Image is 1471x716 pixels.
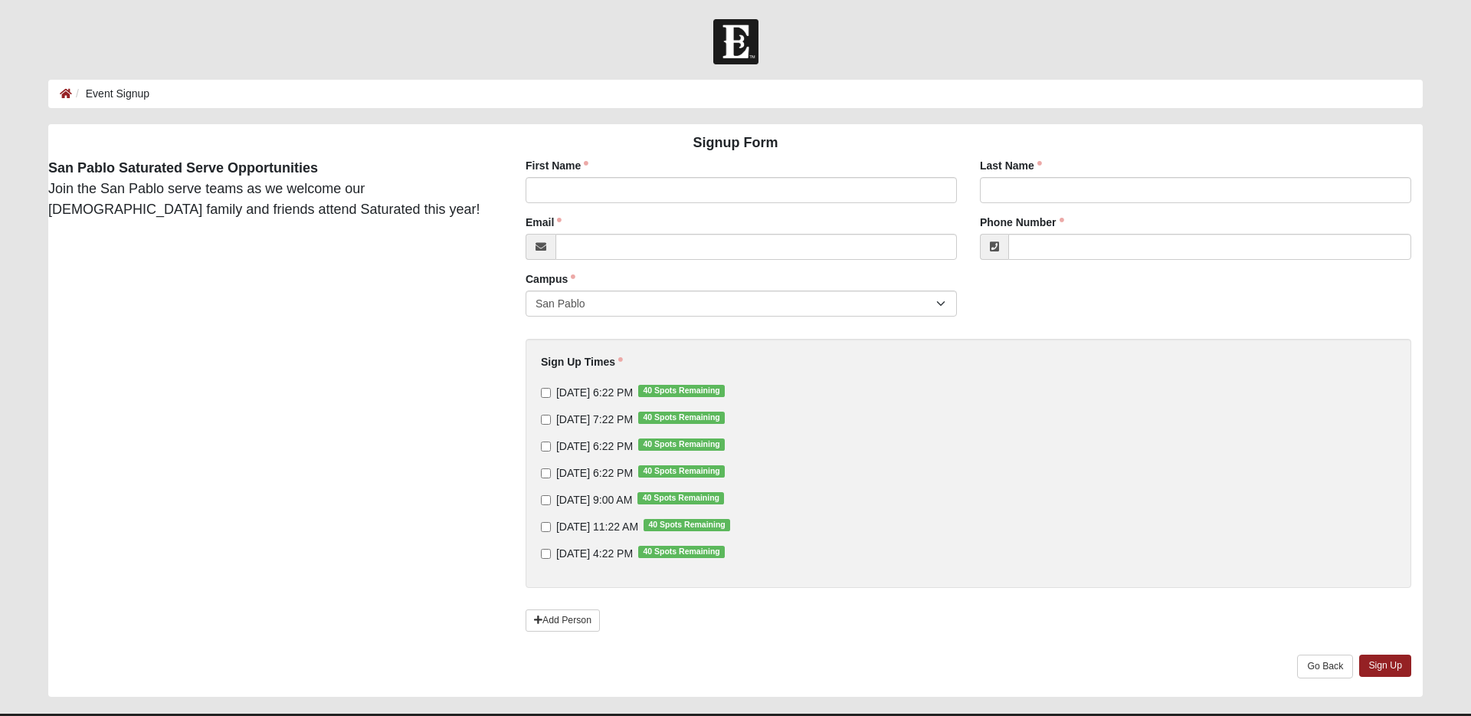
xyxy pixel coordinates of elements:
[556,386,633,399] span: [DATE] 6:22 PM
[1297,655,1353,678] a: Go Back
[556,413,633,425] span: [DATE] 7:22 PM
[637,492,724,504] span: 40 Spots Remaining
[980,158,1042,173] label: Last Name
[72,86,149,102] li: Event Signup
[1359,655,1411,677] a: Sign Up
[541,442,551,452] input: [DATE] 6:22 PM40 Spots Remaining
[980,215,1064,230] label: Phone Number
[713,19,758,64] img: Church of Eleven22 Logo
[556,521,638,533] span: [DATE] 11:22 AM
[638,546,725,558] span: 40 Spots Remaining
[541,468,551,478] input: [DATE] 6:22 PM40 Spots Remaining
[541,549,551,559] input: [DATE] 4:22 PM40 Spots Remaining
[638,438,725,451] span: 40 Spots Remaining
[526,271,575,287] label: Campus
[556,494,632,506] span: [DATE] 9:00 AM
[541,415,551,425] input: [DATE] 7:22 PM40 Spots Remaining
[556,440,633,452] span: [DATE] 6:22 PM
[638,465,725,478] span: 40 Spots Remaining
[556,467,633,479] span: [DATE] 6:22 PM
[541,522,551,532] input: [DATE] 11:22 AM40 Spots Remaining
[644,519,730,531] span: 40 Spots Remaining
[37,158,503,220] div: Join the San Pablo serve teams as we welcome our [DEMOGRAPHIC_DATA] family and friends attend Sat...
[48,160,318,176] strong: San Pablo Saturated Serve Opportunities
[526,609,600,632] a: Add Person
[526,158,588,173] label: First Name
[638,385,725,397] span: 40 Spots Remaining
[48,135,1423,152] h4: Signup Form
[541,495,551,505] input: [DATE] 9:00 AM40 Spots Remaining
[541,388,551,398] input: [DATE] 6:22 PM40 Spots Remaining
[638,412,725,424] span: 40 Spots Remaining
[541,354,623,369] label: Sign Up Times
[556,547,633,560] span: [DATE] 4:22 PM
[526,215,562,230] label: Email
